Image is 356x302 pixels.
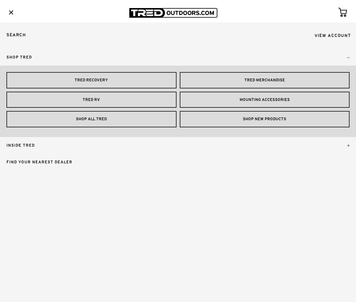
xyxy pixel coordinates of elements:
img: cart-icon [338,8,347,17]
a: View account [309,23,356,49]
a: SHOP NEW PRODUCTS [180,111,350,127]
a: TRED RV [6,92,177,108]
a: SHOP ALL TRED [6,111,177,127]
a: TRED MERCHANDISE [180,72,350,88]
img: mobile-plus [347,144,350,147]
img: TRED Outdoors America [129,8,217,18]
img: mobile-minus [347,57,350,58]
a: TRED RECOVERY [6,72,177,88]
a: MOUNTING ACCESSORIES [180,92,350,108]
img: menu-icon [9,10,13,14]
span: FIND YOUR NEAREST DEALER [6,160,72,165]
